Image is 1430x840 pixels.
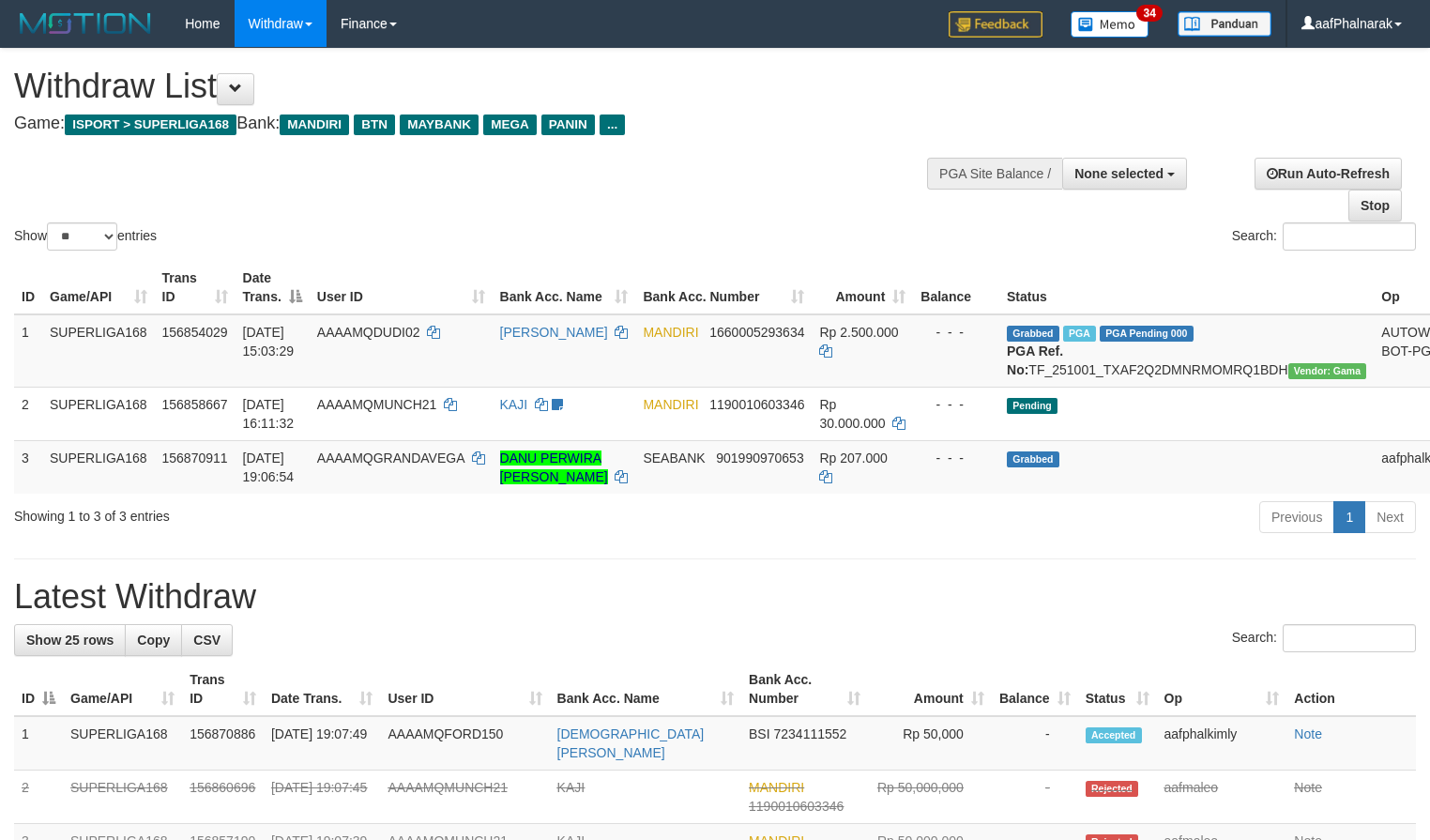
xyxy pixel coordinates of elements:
span: AAAAMQGRANDAVEGA [317,451,464,466]
span: Copy 1190010603346 to clipboard [749,799,844,814]
label: Search: [1232,222,1416,251]
a: KAJI [557,780,586,795]
input: Search: [1283,624,1416,652]
label: Show entries [14,222,157,251]
a: Previous [1259,501,1334,533]
th: Date Trans.: activate to sort column descending [236,261,310,314]
span: CSV [193,633,221,648]
div: Showing 1 to 3 of 3 entries [14,499,582,526]
span: [DATE] 16:11:32 [243,397,295,431]
h1: Latest Withdraw [14,578,1416,616]
td: 1 [14,314,42,388]
span: Copy 7234111552 to clipboard [774,726,847,741]
td: SUPERLIGA168 [42,387,155,440]
span: Rp 207.000 [819,451,887,466]
b: PGA Ref. No: [1007,344,1063,377]
input: Search: [1283,222,1416,251]
span: None selected [1074,166,1164,181]
th: Balance [913,261,999,314]
span: AAAAMQDUDI02 [317,325,420,340]
span: MAYBANK [400,115,479,135]
span: 156870911 [162,451,228,466]
th: Trans ID: activate to sort column ascending [182,663,264,716]
span: PGA Pending [1100,326,1194,342]
th: Status: activate to sort column ascending [1078,663,1157,716]
td: SUPERLIGA168 [42,440,155,494]
a: 1 [1333,501,1365,533]
h4: Game: Bank: [14,115,935,133]
span: PANIN [541,115,595,135]
th: Trans ID: activate to sort column ascending [155,261,236,314]
span: Accepted [1086,727,1142,743]
td: AAAAMQMUNCH21 [380,771,549,824]
th: Amount: activate to sort column ascending [812,261,913,314]
span: Grabbed [1007,451,1059,467]
span: MANDIRI [749,780,804,795]
th: Game/API: activate to sort column ascending [63,663,182,716]
span: Vendor URL: https://trx31.1velocity.biz [1288,363,1367,379]
td: - [992,771,1078,824]
td: [DATE] 19:07:45 [264,771,381,824]
a: Run Auto-Refresh [1255,158,1402,190]
td: AAAAMQFORD150 [380,716,549,771]
span: BTN [354,115,395,135]
span: 156858667 [162,397,228,412]
a: Note [1294,726,1322,741]
span: Copy 901990970653 to clipboard [716,451,803,466]
td: SUPERLIGA168 [42,314,155,388]
td: 3 [14,440,42,494]
div: - - - [920,449,992,467]
span: Rp 30.000.000 [819,397,885,431]
span: Show 25 rows [26,633,114,648]
button: None selected [1062,158,1187,190]
h1: Withdraw List [14,68,935,105]
div: - - - [920,323,992,342]
span: MEGA [483,115,537,135]
span: MANDIRI [643,325,698,340]
td: aafphalkimly [1157,716,1287,771]
span: Rp 2.500.000 [819,325,898,340]
span: Pending [1007,398,1057,414]
a: Show 25 rows [14,624,126,656]
td: 156870886 [182,716,264,771]
a: Stop [1348,190,1402,221]
th: Balance: activate to sort column ascending [992,663,1078,716]
span: MANDIRI [643,397,698,412]
td: 1 [14,716,63,771]
th: Status [999,261,1374,314]
span: ISPORT > SUPERLIGA168 [65,115,236,135]
td: - [992,716,1078,771]
td: Rp 50,000 [868,716,992,771]
div: - - - [920,395,992,414]
a: Next [1364,501,1416,533]
span: AAAAMQMUNCH21 [317,397,437,412]
img: panduan.png [1178,11,1271,37]
td: 2 [14,387,42,440]
span: MANDIRI [280,115,349,135]
td: 2 [14,771,63,824]
th: Game/API: activate to sort column ascending [42,261,155,314]
span: [DATE] 19:06:54 [243,451,295,484]
td: aafmaleo [1157,771,1287,824]
a: Note [1294,780,1322,795]
span: 156854029 [162,325,228,340]
a: KAJI [500,397,528,412]
td: [DATE] 19:07:49 [264,716,381,771]
label: Search: [1232,624,1416,652]
th: User ID: activate to sort column ascending [310,261,493,314]
th: Op: activate to sort column ascending [1157,663,1287,716]
td: SUPERLIGA168 [63,771,182,824]
a: [DEMOGRAPHIC_DATA][PERSON_NAME] [557,726,705,760]
span: Copy 1660005293634 to clipboard [709,325,804,340]
span: SEABANK [643,451,705,466]
th: Date Trans.: activate to sort column ascending [264,663,381,716]
div: PGA Site Balance / [927,158,1062,190]
th: Bank Acc. Number: activate to sort column ascending [741,663,868,716]
th: ID: activate to sort column descending [14,663,63,716]
th: ID [14,261,42,314]
span: [DATE] 15:03:29 [243,325,295,359]
span: BSI [749,726,770,741]
a: Copy [125,624,182,656]
a: CSV [181,624,233,656]
span: ... [600,115,625,135]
